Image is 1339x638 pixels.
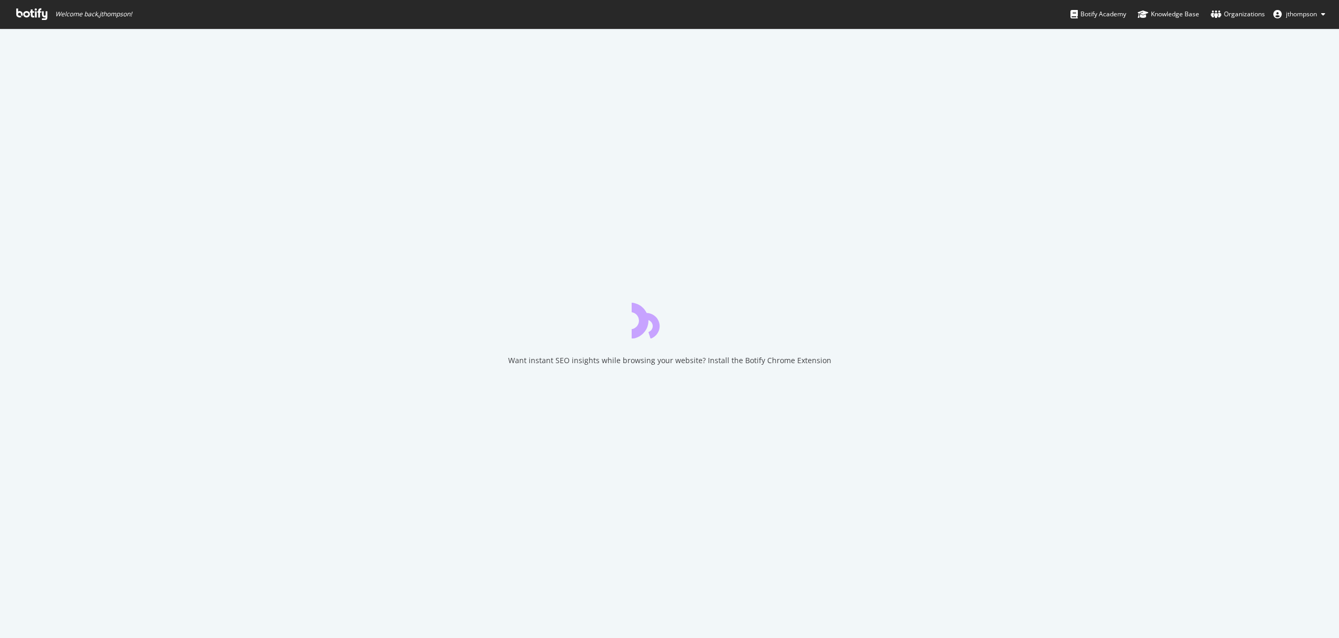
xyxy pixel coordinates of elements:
[1211,9,1265,19] div: Organizations
[508,355,831,366] div: Want instant SEO insights while browsing your website? Install the Botify Chrome Extension
[55,10,132,18] span: Welcome back, jthompson !
[1286,9,1317,18] span: jthompson
[1138,9,1199,19] div: Knowledge Base
[1265,6,1334,23] button: jthompson
[632,301,707,338] div: animation
[1070,9,1126,19] div: Botify Academy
